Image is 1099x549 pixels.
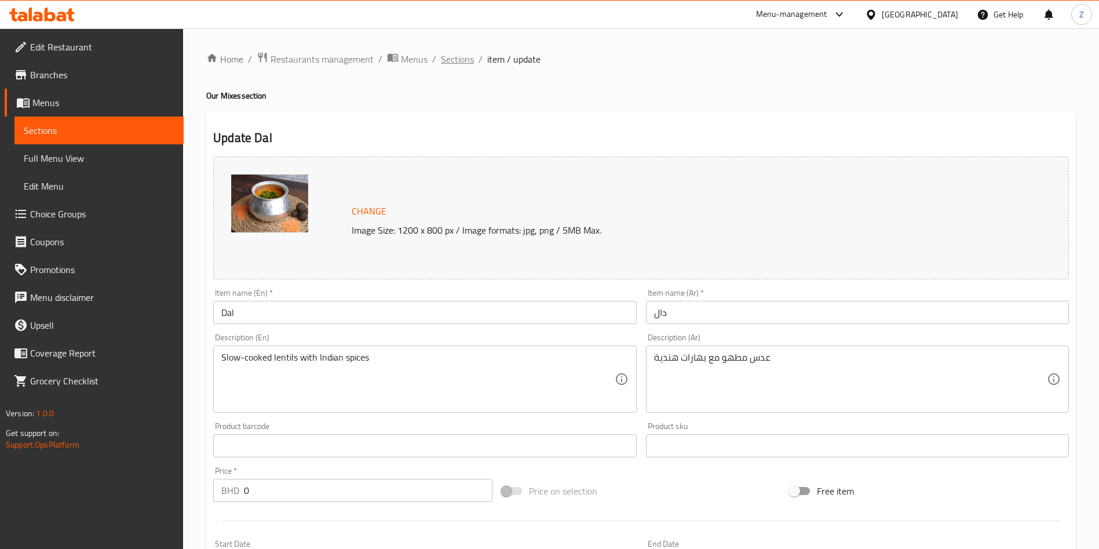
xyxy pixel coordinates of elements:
span: Menus [32,96,174,110]
span: Grocery Checklist [30,374,174,388]
input: Please enter price [244,479,492,502]
li: / [479,52,483,66]
a: Sections [441,52,474,66]
h2: Update Dal [213,129,1069,147]
div: Menu-management [756,8,827,21]
input: Please enter product sku [646,434,1069,457]
a: Menus [387,52,428,67]
span: item / update [487,52,541,66]
span: Menu disclaimer [30,290,174,304]
span: Upsell [30,318,174,332]
span: Coverage Report [30,346,174,360]
span: Price on selection [529,484,597,498]
span: Menus [401,52,428,66]
input: Enter name Ar [646,301,1069,324]
textarea: عدس مطهو مع بهارات هندية [654,352,1047,407]
nav: breadcrumb [206,52,1076,67]
a: Full Menu View [14,144,184,172]
span: Edit Restaurant [30,40,174,54]
p: BHD [221,483,239,497]
span: Sections [24,123,174,137]
a: Grocery Checklist [5,367,184,395]
li: / [248,52,252,66]
a: Edit Menu [14,172,184,200]
a: Home [206,52,243,66]
div: [GEOGRAPHIC_DATA] [882,8,958,21]
span: Edit Menu [24,179,174,193]
span: Choice Groups [30,207,174,221]
a: Menu disclaimer [5,283,184,311]
h4: Our Mixes section [206,90,1076,101]
a: Branches [5,61,184,89]
span: Free item [817,484,854,498]
span: Promotions [30,263,174,277]
li: / [432,52,436,66]
img: mmw_638287959414537169 [231,174,308,232]
span: Full Menu View [24,151,174,165]
span: Z [1079,8,1084,21]
input: Enter name En [213,301,636,324]
a: Coupons [5,228,184,256]
p: Image Size: 1200 x 800 px / Image formats: jpg, png / 5MB Max. [347,223,962,237]
a: Upsell [5,311,184,339]
a: Promotions [5,256,184,283]
span: Branches [30,68,174,82]
span: Version: [6,406,34,421]
button: Change [347,199,391,223]
span: 1.0.0 [36,406,54,421]
a: Edit Restaurant [5,33,184,61]
input: Please enter product barcode [213,434,636,457]
a: Restaurants management [257,52,374,67]
a: Sections [14,117,184,144]
a: Choice Groups [5,200,184,228]
span: Coupons [30,235,174,249]
span: Change [352,203,386,220]
span: Restaurants management [271,52,374,66]
a: Coverage Report [5,339,184,367]
textarea: Slow-cooked lentils with Indian spices [221,352,614,407]
a: Support.OpsPlatform [6,437,79,452]
span: Get support on: [6,426,59,441]
li: / [378,52,382,66]
a: Menus [5,89,184,117]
